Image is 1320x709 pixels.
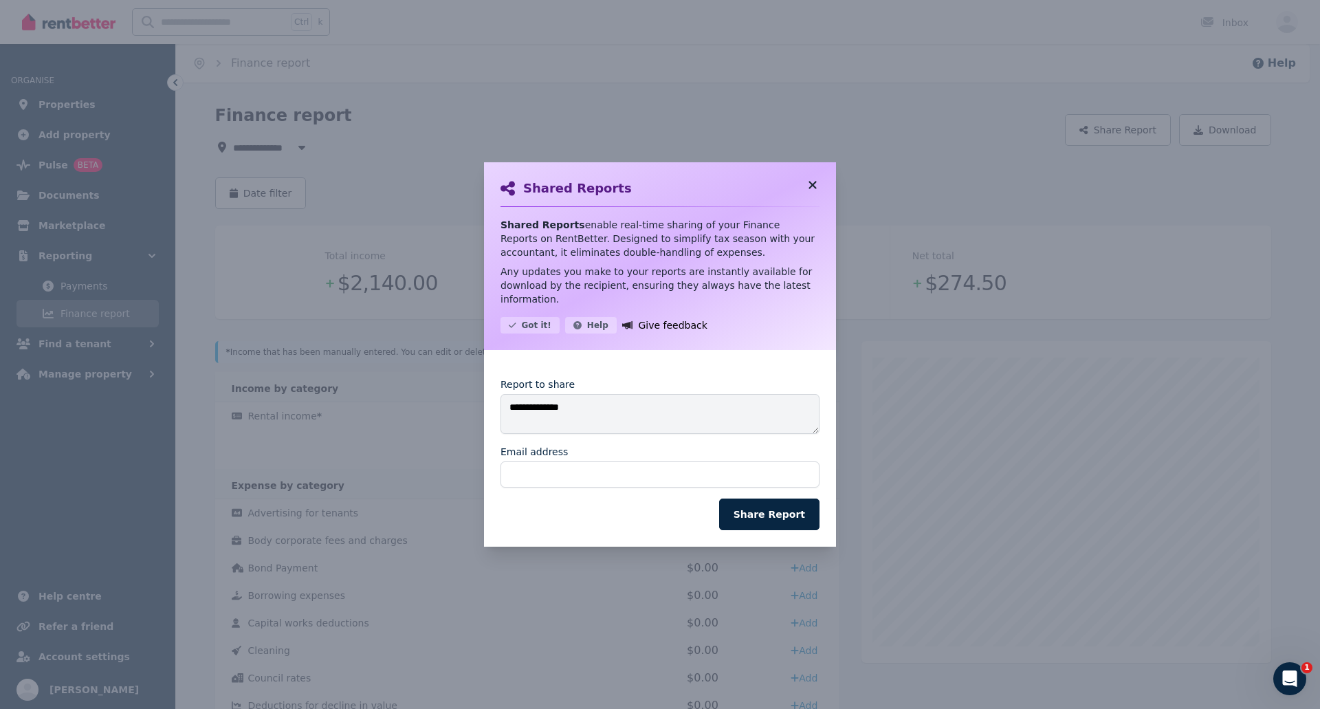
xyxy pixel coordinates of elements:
[500,219,585,230] strong: Shared Reports
[523,179,632,198] h2: Shared Reports
[565,317,617,334] button: Help
[622,317,707,334] a: Give feedback
[719,499,819,530] button: Share Report
[1301,662,1312,673] span: 1
[1273,662,1306,695] iframe: Intercom live chat
[500,265,819,306] p: Any updates you make to your reports are instantly available for download by the recipient, ensur...
[500,317,560,334] button: Got it!
[500,378,575,391] label: Report to share
[500,445,568,459] label: Email address
[500,218,819,259] p: enable real-time sharing of your Finance Reports on RentBetter. Designed to simplify tax season w...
